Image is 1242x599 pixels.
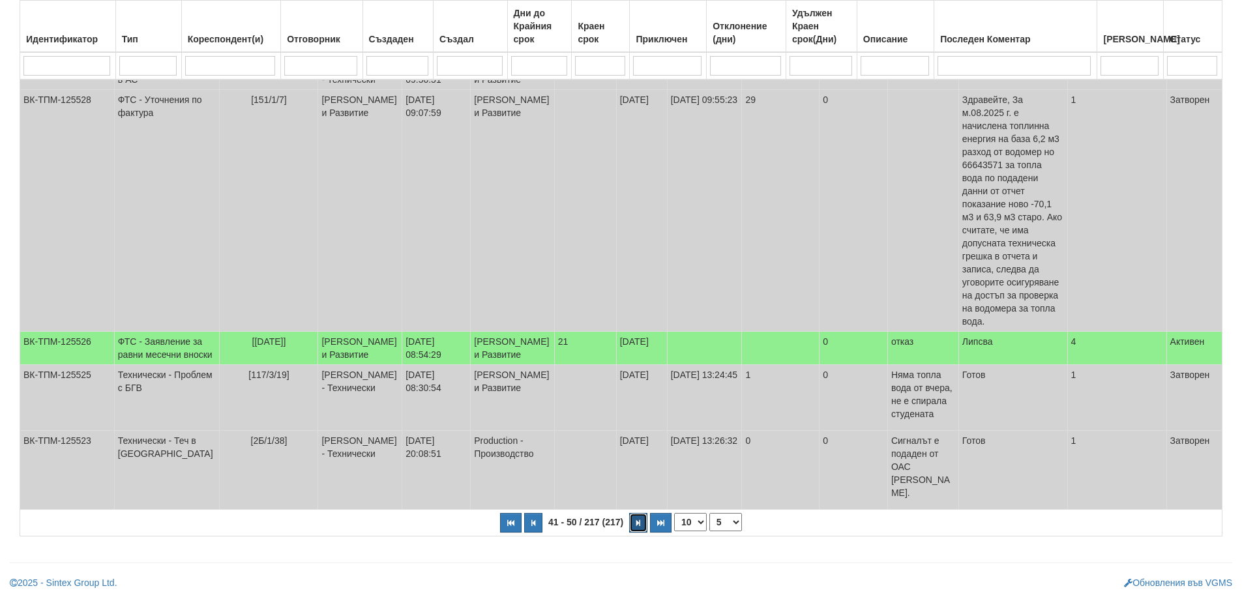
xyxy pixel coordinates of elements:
div: Удължен Краен срок(Дни) [790,4,853,48]
th: Приключен: No sort applied, activate to apply an ascending sort [630,1,707,53]
p: Сигналът е подаден от ОАС [PERSON_NAME]. [891,434,955,499]
td: ВК-ТПМ-125523 [20,431,115,510]
td: Активен [1166,332,1222,365]
div: Създаден [366,30,430,48]
td: Затворен [1166,365,1222,431]
td: [PERSON_NAME] и Развитие [471,90,554,332]
span: Готов [962,370,986,380]
span: Липсва [962,336,993,347]
div: Отклонение (дни) [710,17,782,48]
th: Последен Коментар: No sort applied, activate to apply an ascending sort [934,1,1097,53]
th: Идентификатор: No sort applied, activate to apply an ascending sort [20,1,116,53]
th: Кореспондент(и): No sort applied, activate to apply an ascending sort [181,1,281,53]
button: Първа страница [500,513,522,533]
th: Създаден: No sort applied, activate to apply an ascending sort [362,1,434,53]
th: Отклонение (дни): No sort applied, activate to apply an ascending sort [707,1,786,53]
td: [PERSON_NAME] и Развитие [471,332,554,365]
p: отказ [891,335,955,348]
div: Последен Коментар [938,30,1093,48]
div: Отговорник [284,30,359,48]
th: Статус: No sort applied, activate to apply an ascending sort [1164,1,1222,53]
th: Отговорник: No sort applied, activate to apply an ascending sort [281,1,362,53]
td: [DATE] [616,332,667,365]
span: [2Б/1/38] [251,435,288,446]
td: [PERSON_NAME] и Развитие [318,332,402,365]
button: Последна страница [650,513,672,533]
td: 29 [742,90,820,332]
td: [DATE] 13:24:45 [667,365,742,431]
div: Създал [437,30,504,48]
td: [DATE] 20:08:51 [402,431,471,510]
td: ВК-ТПМ-125526 [20,332,115,365]
div: Приключен [633,30,703,48]
td: [DATE] 09:55:23 [667,90,742,332]
td: 1 [1067,90,1166,332]
td: ФТС - Уточнения по фактура [114,90,220,332]
span: Готов [962,435,986,446]
td: 0 [820,332,888,365]
span: 41 - 50 / 217 (217) [545,517,627,527]
td: Затворен [1166,431,1222,510]
td: [PERSON_NAME] - Технически [318,431,402,510]
th: Дни до Крайния срок: No sort applied, activate to apply an ascending sort [507,1,572,53]
td: 0 [820,365,888,431]
a: Обновления във VGMS [1124,577,1232,588]
button: Предишна страница [524,513,542,533]
td: 1 [1067,365,1166,431]
span: Здравейте, За м.08.2025 г. е начислена топлинна енергия на база 6,2 м3 разход от водомер но 66643... [962,95,1062,327]
th: Описание: No sort applied, activate to apply an ascending sort [857,1,934,53]
td: [DATE] [616,365,667,431]
td: [PERSON_NAME] и Развитие [318,90,402,332]
td: [DATE] [616,431,667,510]
td: [DATE] [616,90,667,332]
th: Създал: No sort applied, activate to apply an ascending sort [434,1,508,53]
td: Технически - Теч в [GEOGRAPHIC_DATA] [114,431,220,510]
td: 0 [820,431,888,510]
select: Страница номер [709,513,742,531]
td: Затворен [1166,90,1222,332]
th: Брой Файлове: No sort applied, activate to apply an ascending sort [1097,1,1164,53]
th: Удължен Краен срок(Дни): No sort applied, activate to apply an ascending sort [786,1,857,53]
td: [PERSON_NAME] и Развитие [471,365,554,431]
div: Идентификатор [23,30,112,48]
div: Тип [119,30,178,48]
div: Описание [861,30,930,48]
td: ВК-ТПМ-125525 [20,365,115,431]
td: Технически - Проблем с БГВ [114,365,220,431]
div: Краен срок [575,17,626,48]
div: Дни до Крайния срок [511,4,569,48]
span: 21 [558,336,569,347]
div: [PERSON_NAME] [1101,30,1160,48]
td: ФТС - Заявление за равни месечни вноски [114,332,220,365]
td: ВК-ТПМ-125528 [20,90,115,332]
td: [DATE] 13:26:32 [667,431,742,510]
td: 4 [1067,332,1166,365]
span: [117/3/19] [248,370,289,380]
a: 2025 - Sintex Group Ltd. [10,577,117,588]
td: [DATE] 08:54:29 [402,332,471,365]
th: Краен срок: No sort applied, activate to apply an ascending sort [572,1,630,53]
select: Брой редове на страница [674,513,707,531]
div: Кореспондент(и) [185,30,278,48]
td: Production - Производство [471,431,554,510]
th: Тип: No sort applied, activate to apply an ascending sort [115,1,181,53]
td: 0 [820,90,888,332]
div: Статус [1167,30,1219,48]
p: Няма топла вода от вчера, не е спирала студената [891,368,955,420]
td: [DATE] 09:07:59 [402,90,471,332]
td: [DATE] 08:30:54 [402,365,471,431]
span: [151/1/7] [251,95,287,105]
td: 0 [742,431,820,510]
span: [[DATE]] [252,336,286,347]
td: 1 [742,365,820,431]
td: 1 [1067,431,1166,510]
td: [PERSON_NAME] - Технически [318,365,402,431]
button: Следваща страница [629,513,647,533]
